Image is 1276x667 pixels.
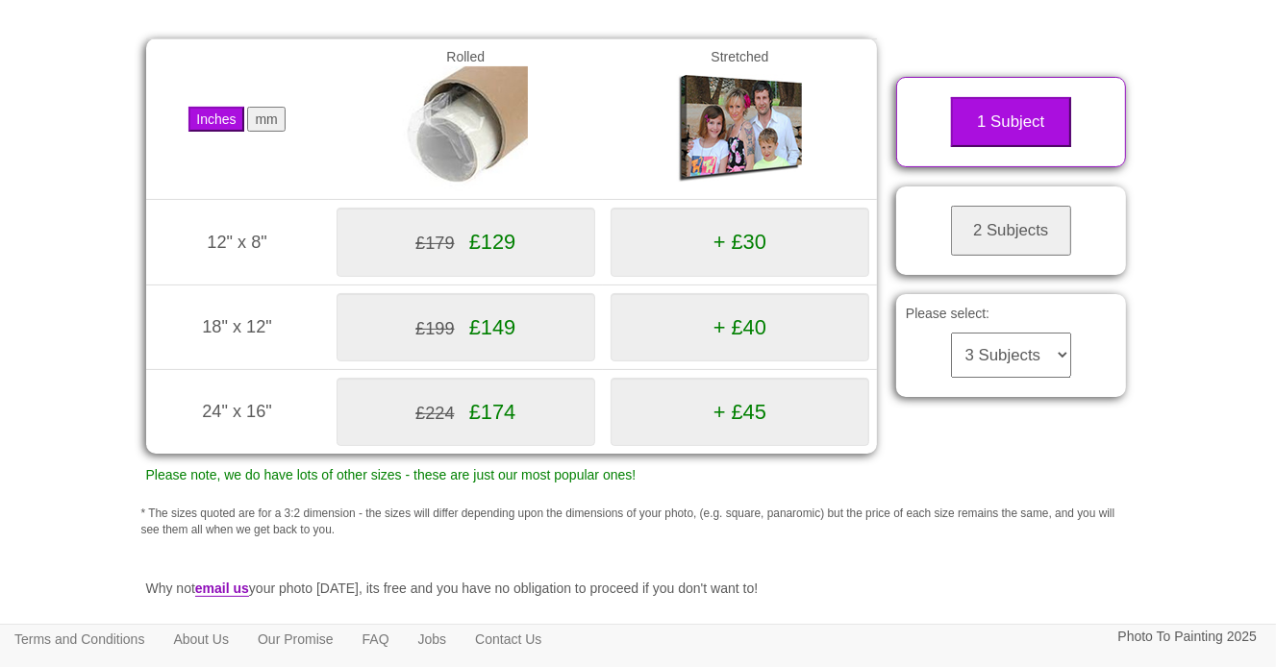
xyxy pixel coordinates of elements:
td: Rolled [329,39,603,200]
span: 24" x 16" [202,402,272,421]
td: Stretched [603,39,877,200]
button: mm [247,107,285,132]
img: Gallery Wrap [677,66,802,191]
span: + £40 [713,315,766,339]
img: Rolled [403,66,528,191]
a: FAQ [348,625,404,654]
span: £149 [469,315,516,339]
span: + £30 [713,230,766,254]
span: £224 [415,404,454,423]
a: Contact Us [461,625,556,654]
span: + £45 [713,400,766,424]
span: £174 [469,400,516,424]
p: * The sizes quoted are for a 3:2 dimension - the sizes will differ depending upon the dimensions ... [141,506,1136,537]
button: 2 Subjects [951,206,1071,256]
p: Photo To Painting 2025 [1117,625,1257,649]
span: 12" x 8" [207,233,266,252]
a: Jobs [404,625,462,654]
p: Why not your photo [DATE], its free and you have no obligation to proceed if you don't want to! [146,577,1131,601]
div: Please select: [896,294,1126,397]
span: £179 [415,234,454,253]
a: email us [195,581,249,597]
span: £129 [469,230,516,254]
span: £199 [415,319,454,338]
a: About Us [159,625,243,654]
button: 1 Subject [951,97,1071,147]
button: Inches [188,107,243,132]
a: Our Promise [243,625,348,654]
span: 18" x 12" [202,317,272,336]
p: Please note, we do have lots of other sizes - these are just our most popular ones! [146,463,878,487]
